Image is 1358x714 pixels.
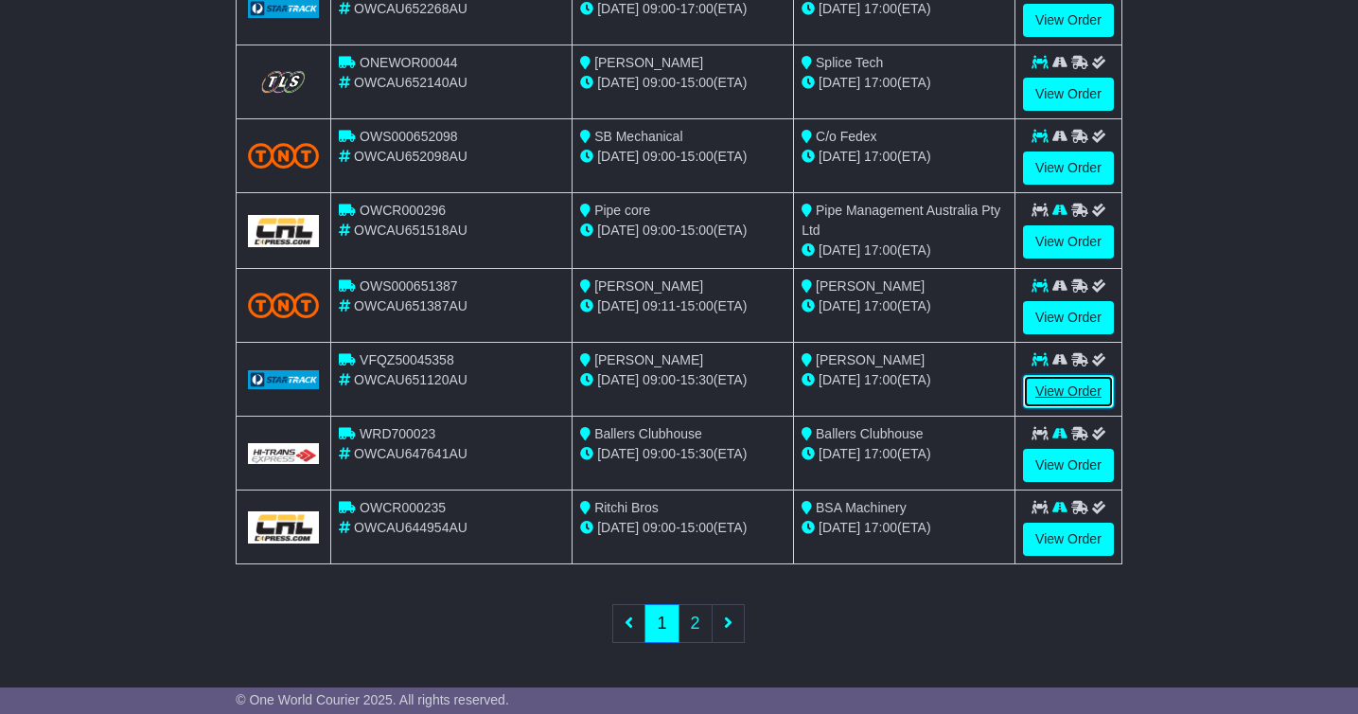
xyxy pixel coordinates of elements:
[802,241,1007,260] div: (ETA)
[1023,225,1114,259] a: View Order
[580,73,785,93] div: - (ETA)
[680,149,714,164] span: 15:00
[594,55,703,70] span: [PERSON_NAME]
[1023,523,1114,556] a: View Order
[248,215,319,247] img: GetCarrierServiceLogo
[644,604,679,643] a: 1
[816,55,883,70] span: Splice Tech
[864,1,897,16] span: 17:00
[864,298,897,313] span: 17:00
[354,298,467,313] span: OWCAU651387AU
[864,149,897,164] span: 17:00
[360,278,458,294] span: OWS000651387
[597,520,639,535] span: [DATE]
[802,444,1007,464] div: (ETA)
[1023,449,1114,482] a: View Order
[864,242,897,258] span: 17:00
[354,75,467,90] span: OWCAU652140AU
[354,1,467,16] span: OWCAU652268AU
[248,370,319,389] img: GetCarrierServiceLogo
[597,75,639,90] span: [DATE]
[1023,152,1114,185] a: View Order
[597,1,639,16] span: [DATE]
[594,500,659,515] span: Ritchi Bros
[580,221,785,241] div: - (ETA)
[802,147,1007,167] div: (ETA)
[643,75,676,90] span: 09:00
[248,67,319,97] img: GetCarrierServiceLogo
[864,520,897,535] span: 17:00
[643,372,676,387] span: 09:00
[580,518,785,538] div: - (ETA)
[597,223,639,238] span: [DATE]
[360,203,446,218] span: OWCR000296
[819,1,860,16] span: [DATE]
[580,147,785,167] div: - (ETA)
[819,149,860,164] span: [DATE]
[802,203,1000,238] span: Pipe Management Australia Pty Ltd
[236,692,509,707] span: © One World Courier 2025. All rights reserved.
[864,446,897,461] span: 17:00
[594,426,702,441] span: Ballers Clubhouse
[643,446,676,461] span: 09:00
[580,444,785,464] div: - (ETA)
[597,298,639,313] span: [DATE]
[679,604,713,643] a: 2
[1023,4,1114,37] a: View Order
[360,426,435,441] span: WRD700023
[594,352,703,367] span: [PERSON_NAME]
[354,520,467,535] span: OWCAU644954AU
[354,149,467,164] span: OWCAU652098AU
[643,149,676,164] span: 09:00
[802,73,1007,93] div: (ETA)
[597,372,639,387] span: [DATE]
[580,370,785,390] div: - (ETA)
[354,446,467,461] span: OWCAU647641AU
[360,129,458,144] span: OWS000652098
[1023,375,1114,408] a: View Order
[360,55,457,70] span: ONEWOR00044
[248,293,319,318] img: TNT_Domestic.png
[248,511,319,544] img: GetCarrierServiceLogo
[680,372,714,387] span: 15:30
[643,298,676,313] span: 09:11
[1023,78,1114,111] a: View Order
[819,242,860,258] span: [DATE]
[819,372,860,387] span: [DATE]
[643,223,676,238] span: 09:00
[680,1,714,16] span: 17:00
[802,370,1007,390] div: (ETA)
[819,75,860,90] span: [DATE]
[1023,301,1114,334] a: View Order
[248,443,319,464] img: GetCarrierServiceLogo
[802,296,1007,316] div: (ETA)
[816,426,924,441] span: Ballers Clubhouse
[819,298,860,313] span: [DATE]
[819,520,860,535] span: [DATE]
[354,372,467,387] span: OWCAU651120AU
[680,223,714,238] span: 15:00
[597,446,639,461] span: [DATE]
[816,352,925,367] span: [PERSON_NAME]
[816,278,925,294] span: [PERSON_NAME]
[802,518,1007,538] div: (ETA)
[354,223,467,238] span: OWCAU651518AU
[680,520,714,535] span: 15:00
[580,296,785,316] div: - (ETA)
[360,500,446,515] span: OWCR000235
[594,129,682,144] span: SB Mechanical
[864,75,897,90] span: 17:00
[594,278,703,294] span: [PERSON_NAME]
[816,500,907,515] span: BSA Machinery
[643,1,676,16] span: 09:00
[680,298,714,313] span: 15:00
[248,143,319,169] img: TNT_Domestic.png
[819,446,860,461] span: [DATE]
[680,75,714,90] span: 15:00
[680,446,714,461] span: 15:30
[816,129,877,144] span: C/o Fedex
[597,149,639,164] span: [DATE]
[594,203,650,218] span: Pipe core
[643,520,676,535] span: 09:00
[864,372,897,387] span: 17:00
